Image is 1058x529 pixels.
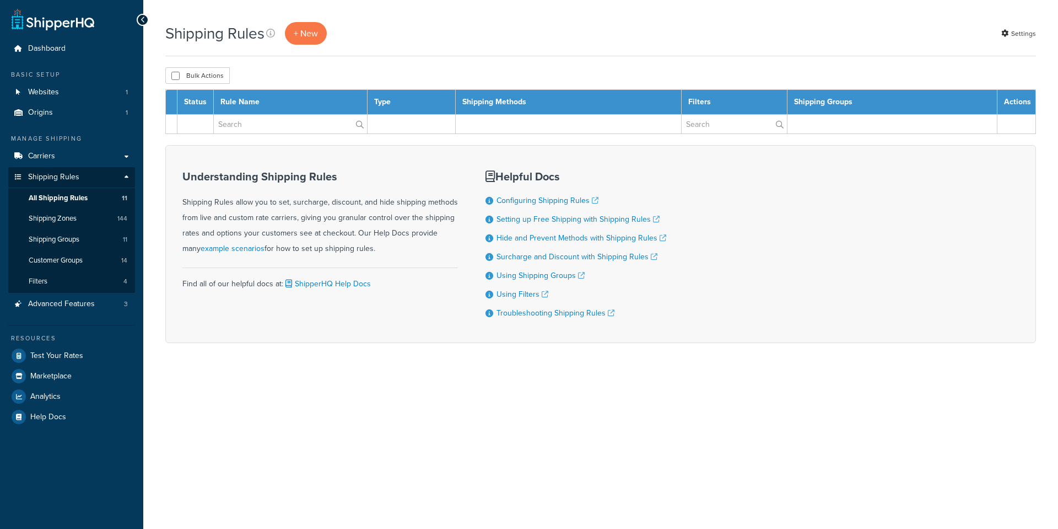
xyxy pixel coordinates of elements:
[496,307,614,319] a: Troubleshooting Shipping Rules
[496,251,657,263] a: Surcharge and Discount with Shipping Rules
[28,88,59,97] span: Websites
[28,108,53,117] span: Origins
[1001,26,1036,41] a: Settings
[30,413,66,422] span: Help Docs
[8,271,135,292] li: Filters
[8,39,135,59] a: Dashboard
[8,294,135,314] a: Advanced Features 3
[29,214,77,223] span: Shipping Zones
[12,8,94,30] a: ShipperHQ Home
[29,277,47,286] span: Filters
[8,366,135,386] a: Marketplace
[368,90,456,115] th: Type
[8,250,135,271] a: Customer Groups 14
[8,103,135,123] li: Origins
[496,195,598,206] a: Configuring Shipping Rules
[496,213,660,225] a: Setting up Free Shipping with Shipping Rules
[30,372,72,381] span: Marketplace
[124,300,128,309] span: 3
[28,152,55,161] span: Carriers
[8,229,135,250] a: Shipping Groups 11
[182,170,458,183] h3: Understanding Shipping Rules
[28,173,79,182] span: Shipping Rules
[29,194,88,203] span: All Shipping Rules
[8,134,135,143] div: Manage Shipping
[165,23,264,44] h1: Shipping Rules
[997,90,1036,115] th: Actions
[285,22,327,45] a: + New
[201,243,264,254] a: example scenarios
[182,268,458,292] div: Find all of our helpful docs at:
[214,115,367,133] input: Search
[122,194,127,203] span: 11
[8,188,135,209] li: All Shipping Rules
[30,351,83,361] span: Test Your Rates
[8,167,135,188] a: Shipping Rules
[126,108,128,117] span: 1
[177,90,214,115] th: Status
[485,170,666,183] h3: Helpful Docs
[8,271,135,292] a: Filters 4
[214,90,368,115] th: Rule Name
[8,334,135,343] div: Resources
[496,232,666,244] a: Hide and Prevent Methods with Shipping Rules
[682,115,787,133] input: Search
[8,229,135,250] li: Shipping Groups
[8,387,135,407] a: Analytics
[8,82,135,103] li: Websites
[29,256,83,265] span: Customer Groups
[8,103,135,123] a: Origins 1
[8,82,135,103] a: Websites 1
[182,170,458,257] div: Shipping Rules allow you to set, surcharge, discount, and hide shipping methods from live and cus...
[496,270,585,281] a: Using Shipping Groups
[8,209,135,229] a: Shipping Zones 144
[456,90,682,115] th: Shipping Methods
[29,235,79,244] span: Shipping Groups
[165,67,230,84] button: Bulk Actions
[8,70,135,79] div: Basic Setup
[8,294,135,314] li: Advanced Features
[8,209,135,229] li: Shipping Zones
[126,88,128,97] span: 1
[787,90,997,115] th: Shipping Groups
[8,346,135,366] a: Test Your Rates
[123,277,127,286] span: 4
[8,146,135,167] a: Carriers
[28,300,95,309] span: Advanced Features
[30,392,61,402] span: Analytics
[496,288,548,300] a: Using Filters
[8,250,135,271] li: Customer Groups
[294,27,318,40] span: + New
[283,278,371,290] a: ShipperHQ Help Docs
[682,90,787,115] th: Filters
[117,214,127,223] span: 144
[28,44,66,54] span: Dashboard
[8,407,135,427] a: Help Docs
[121,256,127,265] span: 14
[123,235,127,244] span: 11
[8,188,135,209] a: All Shipping Rules 11
[8,167,135,293] li: Shipping Rules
